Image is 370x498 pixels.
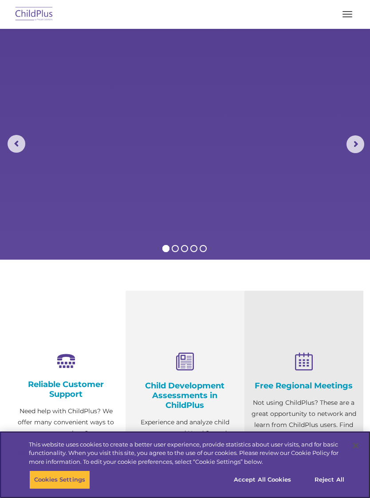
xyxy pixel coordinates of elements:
[13,4,55,25] img: ChildPlus by Procare Solutions
[251,397,357,453] p: Not using ChildPlus? These are a great opportunity to network and learn from ChildPlus users. Fin...
[302,470,357,489] button: Reject All
[132,381,238,410] h4: Child Development Assessments in ChildPlus
[132,417,238,483] p: Experience and analyze child assessments and Head Start data management in one system with zero c...
[346,436,366,455] button: Close
[229,470,296,489] button: Accept All Cookies
[251,381,357,391] h4: Free Regional Meetings
[13,406,119,483] p: Need help with ChildPlus? We offer many convenient ways to contact our amazing Customer Support r...
[13,379,119,399] h4: Reliable Customer Support
[29,440,344,466] div: This website uses cookies to create a better user experience, provide statistics about user visit...
[29,470,90,489] button: Cookies Settings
